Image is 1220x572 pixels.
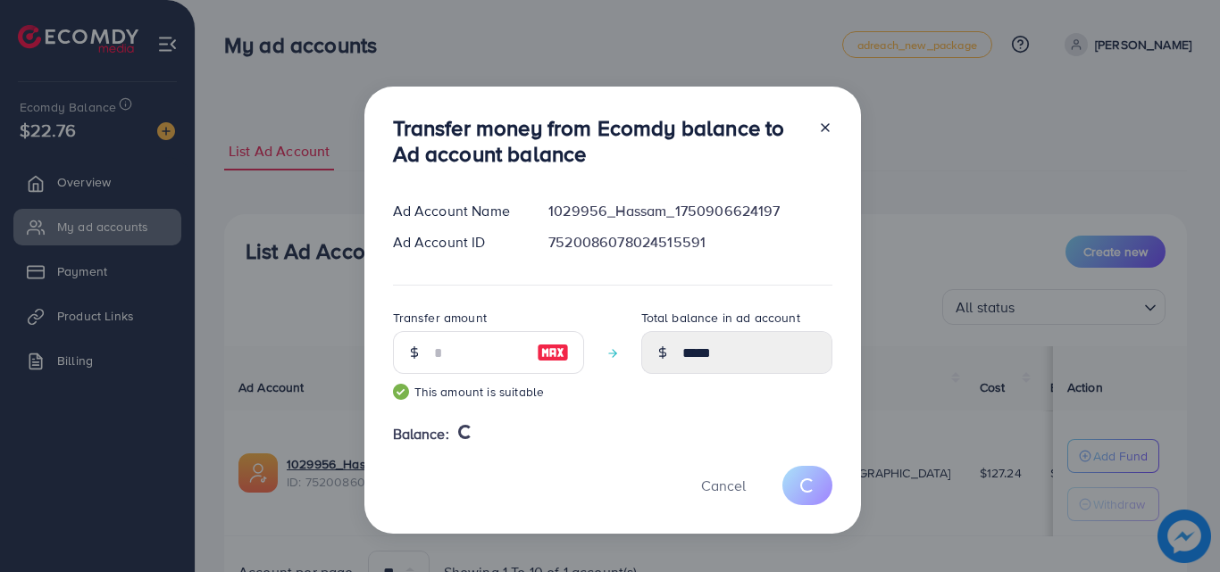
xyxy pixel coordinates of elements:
small: This amount is suitable [393,383,584,401]
label: Transfer amount [393,309,487,327]
button: Cancel [679,466,768,504]
label: Total balance in ad account [641,309,800,327]
div: Ad Account Name [379,201,535,221]
span: Balance: [393,424,449,444]
h3: Transfer money from Ecomdy balance to Ad account balance [393,115,804,167]
img: guide [393,384,409,400]
span: Cancel [701,476,746,495]
div: Ad Account ID [379,232,535,253]
div: 1029956_Hassam_1750906624197 [534,201,846,221]
div: 7520086078024515591 [534,232,846,253]
img: image [537,342,569,363]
